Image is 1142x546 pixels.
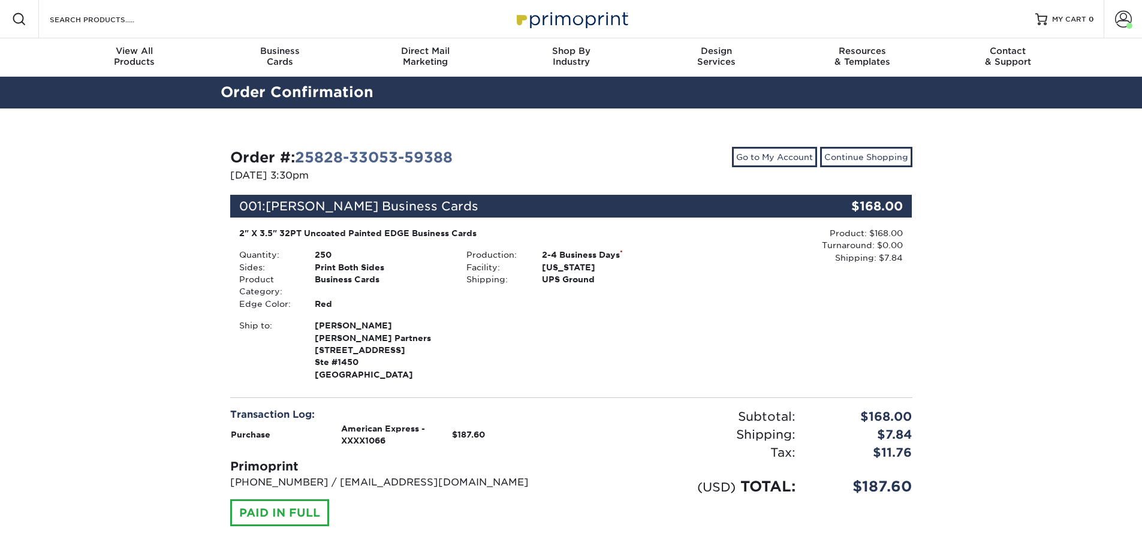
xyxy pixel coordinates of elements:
[230,273,306,298] div: Product Category:
[820,147,912,167] a: Continue Shopping
[697,479,736,494] small: (USD)
[804,408,921,426] div: $168.00
[230,408,562,422] div: Transaction Log:
[457,261,533,273] div: Facility:
[230,249,306,261] div: Quantity:
[315,344,448,356] span: [STREET_ADDRESS]
[207,46,352,56] span: Business
[533,273,685,285] div: UPS Ground
[315,319,448,379] strong: [GEOGRAPHIC_DATA]
[498,46,644,56] span: Shop By
[732,147,817,167] a: Go to My Account
[685,227,903,264] div: Product: $168.00 Turnaround: $0.00 Shipping: $7.84
[230,319,306,381] div: Ship to:
[804,476,921,497] div: $187.60
[935,46,1081,56] span: Contact
[644,46,790,67] div: Services
[62,38,207,77] a: View AllProducts
[230,149,453,166] strong: Order #:
[230,457,562,475] div: Primoprint
[804,444,921,461] div: $11.76
[498,38,644,77] a: Shop ByIndustry
[571,426,804,444] div: Shipping:
[62,46,207,67] div: Products
[315,319,448,331] span: [PERSON_NAME]
[935,46,1081,67] div: & Support
[306,261,457,273] div: Print Both Sides
[231,430,270,439] strong: Purchase
[452,430,485,439] strong: $187.60
[352,46,498,56] span: Direct Mail
[1089,15,1094,23] span: 0
[49,12,165,26] input: SEARCH PRODUCTS.....
[511,6,631,32] img: Primoprint
[352,38,498,77] a: Direct MailMarketing
[352,46,498,67] div: Marketing
[315,332,448,344] span: [PERSON_NAME] Partners
[239,227,676,239] div: 2" X 3.5" 32PT Uncoated Painted EDGE Business Cards
[230,195,799,218] div: 001:
[1052,14,1086,25] span: MY CART
[62,46,207,56] span: View All
[935,38,1081,77] a: Contact& Support
[644,46,790,56] span: Design
[457,249,533,261] div: Production:
[804,426,921,444] div: $7.84
[571,444,804,461] div: Tax:
[230,168,562,183] p: [DATE] 3:30pm
[533,249,685,261] div: 2-4 Business Days
[266,199,478,213] span: [PERSON_NAME] Business Cards
[790,46,935,67] div: & Templates
[230,261,306,273] div: Sides:
[212,82,931,104] h2: Order Confirmation
[295,149,453,166] a: 25828-33053-59388
[533,261,685,273] div: [US_STATE]
[306,249,457,261] div: 250
[306,273,457,298] div: Business Cards
[790,46,935,56] span: Resources
[740,478,796,495] span: TOTAL:
[799,195,912,218] div: $168.00
[341,424,425,445] strong: American Express - XXXX1066
[207,38,352,77] a: BusinessCards
[790,38,935,77] a: Resources& Templates
[315,356,448,368] span: Ste #1450
[571,408,804,426] div: Subtotal:
[457,273,533,285] div: Shipping:
[230,298,306,310] div: Edge Color:
[644,38,790,77] a: DesignServices
[306,298,457,310] div: Red
[498,46,644,67] div: Industry
[207,46,352,67] div: Cards
[230,475,562,490] p: [PHONE_NUMBER] / [EMAIL_ADDRESS][DOMAIN_NAME]
[230,499,329,527] div: PAID IN FULL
